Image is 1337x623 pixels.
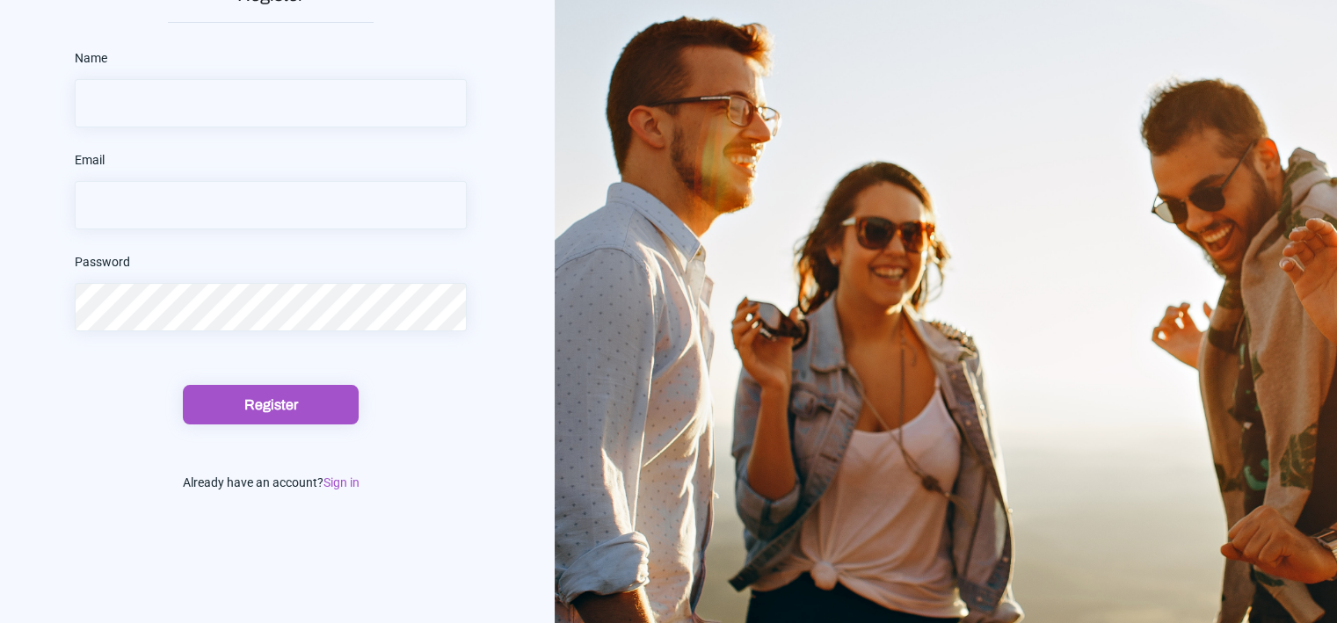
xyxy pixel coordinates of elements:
label: Password [75,249,130,276]
label: Email [75,147,105,174]
div: Register [188,395,353,414]
div: Already have an account? [75,469,467,496]
span: Sign in [323,475,360,489]
label: Name [75,45,107,72]
button: Register [183,385,359,424]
